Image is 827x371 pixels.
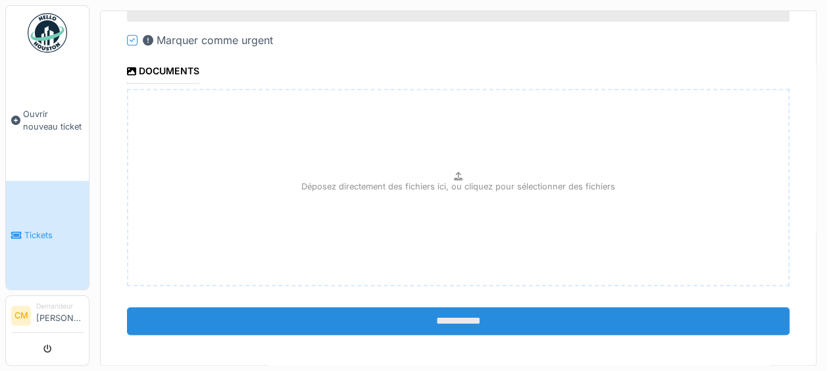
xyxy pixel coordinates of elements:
[127,61,199,84] div: Documents
[6,60,89,181] a: Ouvrir nouveau ticket
[11,306,31,326] li: CM
[24,229,84,241] span: Tickets
[143,32,273,48] div: Marquer comme urgent
[28,13,67,53] img: Badge_color-CXgf-gQk.svg
[36,301,84,330] li: [PERSON_NAME]
[36,301,84,311] div: Demandeur
[301,180,615,193] p: Déposez directement des fichiers ici, ou cliquez pour sélectionner des fichiers
[23,108,84,133] span: Ouvrir nouveau ticket
[11,301,84,333] a: CM Demandeur[PERSON_NAME]
[6,181,89,289] a: Tickets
